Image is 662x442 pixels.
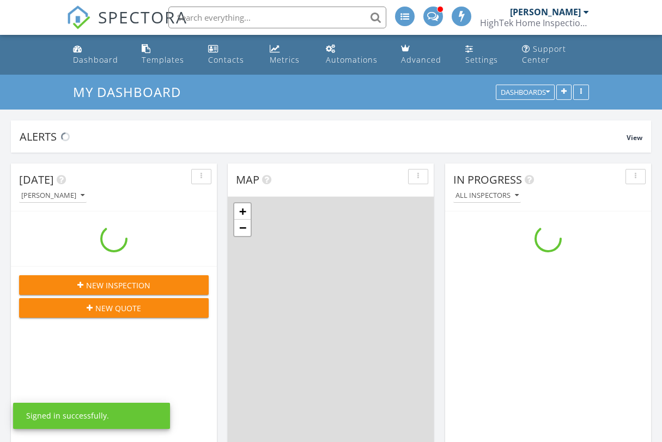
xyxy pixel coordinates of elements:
[73,55,118,65] div: Dashboard
[510,7,581,17] div: [PERSON_NAME]
[461,39,509,70] a: Settings
[234,220,251,236] a: Zoom out
[518,39,594,70] a: Support Center
[326,55,378,65] div: Automations
[480,17,589,28] div: HighTek Home Inspections, LLC
[401,55,441,65] div: Advanced
[19,189,87,203] button: [PERSON_NAME]
[234,203,251,220] a: Zoom in
[204,39,257,70] a: Contacts
[20,129,627,144] div: Alerts
[137,39,195,70] a: Templates
[208,55,244,65] div: Contacts
[496,85,555,100] button: Dashboards
[26,410,109,421] div: Signed in successfully.
[98,5,187,28] span: SPECTORA
[455,192,519,199] div: All Inspectors
[86,280,150,291] span: New Inspection
[73,83,190,101] a: My Dashboard
[453,189,521,203] button: All Inspectors
[69,39,129,70] a: Dashboard
[66,15,187,38] a: SPECTORA
[142,55,184,65] div: Templates
[19,172,54,187] span: [DATE]
[265,39,313,70] a: Metrics
[19,275,209,295] button: New Inspection
[21,192,84,199] div: [PERSON_NAME]
[270,55,300,65] div: Metrics
[19,298,209,318] button: New Quote
[95,302,141,314] span: New Quote
[321,39,388,70] a: Automations (Basic)
[397,39,452,70] a: Advanced
[453,172,522,187] span: In Progress
[522,44,566,65] div: Support Center
[501,89,550,96] div: Dashboards
[66,5,90,29] img: The Best Home Inspection Software - Spectora
[236,172,259,187] span: Map
[168,7,386,28] input: Search everything...
[465,55,498,65] div: Settings
[627,133,642,142] span: View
